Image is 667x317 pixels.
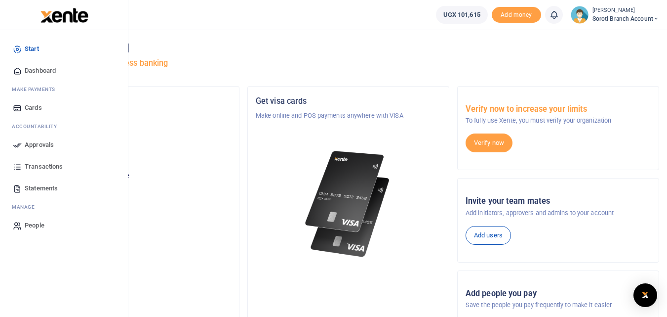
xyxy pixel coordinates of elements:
[8,60,120,82] a: Dashboard
[8,38,120,60] a: Start
[8,134,120,156] a: Approvals
[40,8,88,23] img: logo-large
[633,283,657,307] div: Open Intercom Messenger
[592,6,659,15] small: [PERSON_NAME]
[8,178,120,199] a: Statements
[46,135,231,144] h5: Account
[466,104,651,114] h5: Verify now to increase your limits
[466,226,511,245] a: Add users
[436,6,488,24] a: UGX 101,615
[8,215,120,236] a: People
[17,203,35,211] span: anage
[492,7,541,23] span: Add money
[492,10,541,18] a: Add money
[46,149,231,159] p: Soroti Branch Account
[39,11,88,18] a: logo-small logo-large logo-large
[8,82,120,97] li: M
[25,162,63,172] span: Transactions
[466,208,651,218] p: Add initiators, approvers and admins to your account
[38,58,659,68] h5: Welcome to better business banking
[46,183,231,193] h5: UGX 101,615
[17,86,55,93] span: ake Payments
[256,96,441,106] h5: Get visa cards
[8,199,120,215] li: M
[466,116,651,126] p: To fully use Xente, you must verify your organization
[432,6,492,24] li: Wallet ballance
[466,300,651,310] p: Save the people you pay frequently to make it easier
[443,10,480,20] span: UGX 101,615
[466,196,651,206] h5: Invite your team mates
[592,14,659,23] span: Soroti Branch Account
[466,134,512,152] a: Verify now
[46,111,231,121] p: Tugende Limited
[25,103,42,113] span: Cards
[466,289,651,299] h5: Add people you pay
[46,171,231,181] p: Your current account balance
[302,144,395,264] img: xente-_physical_cards.png
[25,44,39,54] span: Start
[8,97,120,119] a: Cards
[19,123,57,130] span: countability
[25,140,54,150] span: Approvals
[492,7,541,23] li: Toup your wallet
[46,96,231,106] h5: Organization
[25,66,56,76] span: Dashboard
[256,111,441,121] p: Make online and POS payments anywhere with VISA
[8,156,120,178] a: Transactions
[38,43,659,53] h4: Hello [PERSON_NAME]
[25,221,44,230] span: People
[571,6,589,24] img: profile-user
[8,119,120,134] li: Ac
[25,183,58,193] span: Statements
[571,6,659,24] a: profile-user [PERSON_NAME] Soroti Branch Account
